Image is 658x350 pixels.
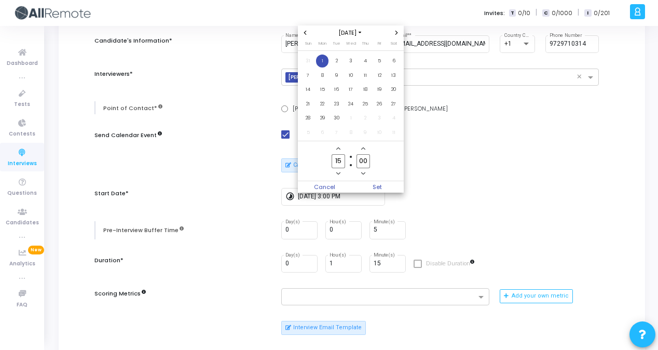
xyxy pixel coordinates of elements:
td: September 26, 2025 [372,97,387,111]
td: October 10, 2025 [372,125,387,140]
th: Tuesday [330,40,344,50]
button: Minus a minute [359,169,368,178]
button: Minus a hour [334,169,343,178]
button: Cancel [298,181,351,193]
td: September 15, 2025 [315,83,330,97]
span: 31 [301,55,314,68]
span: 10 [373,126,386,139]
td: September 10, 2025 [344,68,358,83]
td: September 21, 2025 [301,97,316,111]
span: 24 [345,98,358,111]
span: 2 [330,55,343,68]
span: 8 [345,126,358,139]
td: October 5, 2025 [301,125,316,140]
button: Add a hour [334,144,343,153]
th: Sunday [301,40,316,50]
span: 13 [387,69,400,82]
button: Previous month [301,29,310,37]
span: 28 [301,112,314,125]
span: 17 [345,83,358,96]
span: 30 [330,112,343,125]
td: September 14, 2025 [301,83,316,97]
span: 25 [359,98,372,111]
td: October 7, 2025 [330,125,344,140]
td: September 16, 2025 [330,83,344,97]
button: Next month [392,29,401,37]
span: 11 [387,126,400,139]
td: September 12, 2025 [372,68,387,83]
th: Friday [372,40,387,50]
button: Choose month and year [335,29,366,37]
span: 23 [330,98,343,111]
span: 6 [387,55,400,68]
td: September 24, 2025 [344,97,358,111]
span: Fri [378,41,381,46]
th: Monday [315,40,330,50]
td: October 4, 2025 [387,111,401,126]
span: 11 [359,69,372,82]
td: October 1, 2025 [344,111,358,126]
span: 4 [387,112,400,125]
span: 19 [373,83,386,96]
span: 7 [330,126,343,139]
span: 5 [373,55,386,68]
span: 10 [345,69,358,82]
td: September 1, 2025 [315,54,330,69]
span: Wed [346,41,356,46]
td: October 8, 2025 [344,125,358,140]
td: September 5, 2025 [372,54,387,69]
span: 9 [359,126,372,139]
span: 26 [373,98,386,111]
span: 12 [373,69,386,82]
span: 27 [387,98,400,111]
span: [DATE] [335,29,366,37]
th: Thursday [358,40,373,50]
span: 3 [373,112,386,125]
button: Add a minute [359,144,368,153]
td: October 2, 2025 [358,111,373,126]
span: 7 [301,69,314,82]
td: September 3, 2025 [344,54,358,69]
td: August 31, 2025 [301,54,316,69]
button: Set [351,181,404,193]
td: September 23, 2025 [330,97,344,111]
span: 6 [316,126,329,139]
td: September 17, 2025 [344,83,358,97]
td: September 11, 2025 [358,68,373,83]
span: Sat [391,41,397,46]
td: September 29, 2025 [315,111,330,126]
span: 15 [316,83,329,96]
th: Saturday [387,40,401,50]
td: September 22, 2025 [315,97,330,111]
td: September 4, 2025 [358,54,373,69]
span: 1 [316,55,329,68]
td: September 19, 2025 [372,83,387,97]
span: 22 [316,98,329,111]
span: 3 [345,55,358,68]
span: 16 [330,83,343,96]
td: September 8, 2025 [315,68,330,83]
span: Mon [319,41,326,46]
span: Sun [305,41,311,46]
td: September 7, 2025 [301,68,316,83]
span: 5 [301,126,314,139]
td: September 20, 2025 [387,83,401,97]
span: 1 [345,112,358,125]
th: Wednesday [344,40,358,50]
span: Thu [362,41,368,46]
span: 9 [330,69,343,82]
td: September 30, 2025 [330,111,344,126]
span: 2 [359,112,372,125]
td: September 9, 2025 [330,68,344,83]
td: September 25, 2025 [358,97,373,111]
td: September 18, 2025 [358,83,373,97]
td: October 3, 2025 [372,111,387,126]
td: October 11, 2025 [387,125,401,140]
td: September 27, 2025 [387,97,401,111]
td: September 6, 2025 [387,54,401,69]
td: October 9, 2025 [358,125,373,140]
span: 14 [301,83,314,96]
td: September 28, 2025 [301,111,316,126]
